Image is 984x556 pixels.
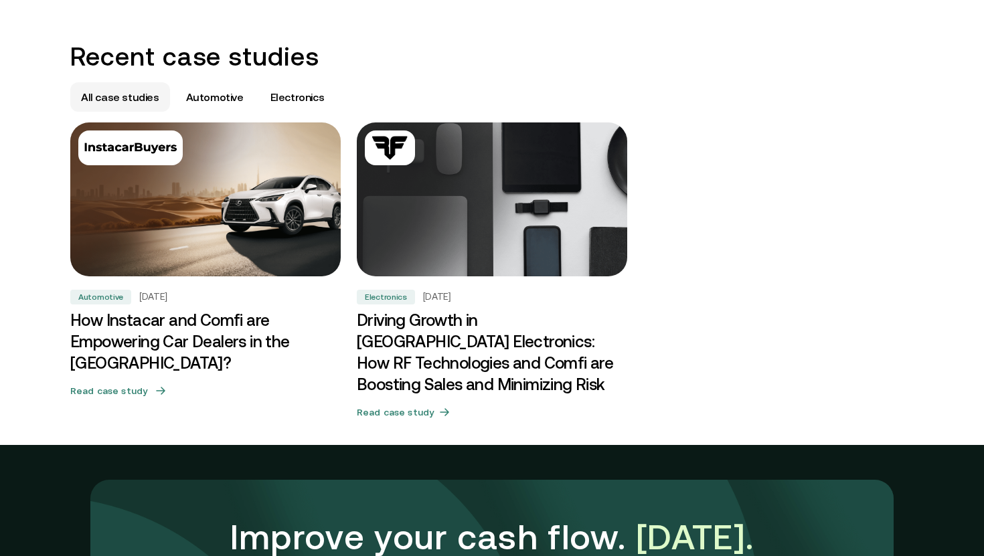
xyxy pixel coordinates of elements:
img: Driving Growth in UAE Electronics: How RF Technologies and Comfi are Boosting Sales and Minimizin... [357,122,627,276]
button: Read case study [70,379,341,402]
h2: Recent case studies [70,41,914,72]
p: Automotive [186,89,244,105]
a: ElectronicsDriving Growth in UAE Electronics: How RF Technologies and Comfi are Boosting Sales an... [357,122,627,429]
h5: Read case study [357,405,434,419]
h3: Driving Growth in [GEOGRAPHIC_DATA] Electronics: How RF Technologies and Comfi are Boosting Sales... [357,310,627,395]
img: How Instacar and Comfi are Empowering Car Dealers in the UAE? [64,118,347,280]
h5: Read case study [70,384,147,397]
img: Automotive [84,136,177,160]
p: All case studies [81,89,159,105]
h5: [DATE] [139,291,167,303]
div: Automotive [70,290,131,304]
p: Electronics [270,89,325,105]
div: Electronics [357,290,415,304]
a: AutomotiveHow Instacar and Comfi are Empowering Car Dealers in the UAE?Automotive[DATE]How Instac... [70,122,341,429]
img: Electronics [370,136,410,160]
button: Read case study [357,401,627,424]
h5: [DATE] [423,291,451,303]
h3: How Instacar and Comfi are Empowering Car Dealers in the [GEOGRAPHIC_DATA]? [70,310,341,374]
